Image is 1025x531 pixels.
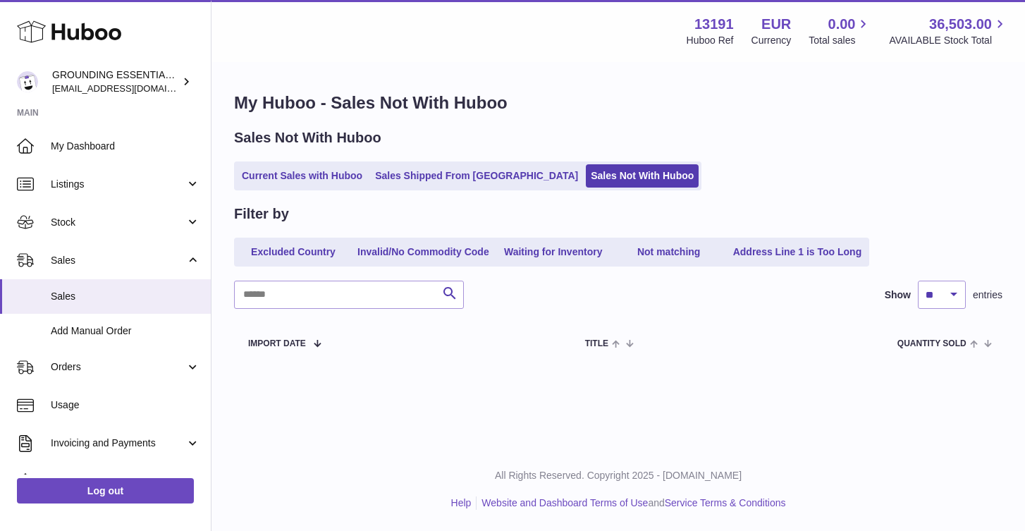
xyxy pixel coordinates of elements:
[51,254,185,267] span: Sales
[687,34,734,47] div: Huboo Ref
[885,288,911,302] label: Show
[51,290,200,303] span: Sales
[929,15,992,34] span: 36,503.00
[52,83,207,94] span: [EMAIL_ADDRESS][DOMAIN_NAME]
[751,34,792,47] div: Currency
[237,164,367,188] a: Current Sales with Huboo
[51,140,200,153] span: My Dashboard
[665,497,786,508] a: Service Terms & Conditions
[17,71,38,92] img: espenwkopperud@gmail.com
[51,178,185,191] span: Listings
[234,128,381,147] h2: Sales Not With Huboo
[973,288,1002,302] span: entries
[809,34,871,47] span: Total sales
[451,497,472,508] a: Help
[51,437,185,450] span: Invoicing and Payments
[809,15,871,47] a: 0.00 Total sales
[17,478,194,503] a: Log out
[497,240,610,264] a: Waiting for Inventory
[51,216,185,229] span: Stock
[694,15,734,34] strong: 13191
[585,339,608,348] span: Title
[51,360,185,374] span: Orders
[477,496,785,510] li: and
[237,240,350,264] a: Excluded Country
[234,205,289,224] h2: Filter by
[370,164,583,188] a: Sales Shipped From [GEOGRAPHIC_DATA]
[889,34,1008,47] span: AVAILABLE Stock Total
[352,240,494,264] a: Invalid/No Commodity Code
[481,497,648,508] a: Website and Dashboard Terms of Use
[51,398,200,412] span: Usage
[761,15,791,34] strong: EUR
[223,469,1014,482] p: All Rights Reserved. Copyright 2025 - [DOMAIN_NAME]
[51,324,200,338] span: Add Manual Order
[586,164,699,188] a: Sales Not With Huboo
[828,15,856,34] span: 0.00
[897,339,966,348] span: Quantity Sold
[248,339,306,348] span: Import date
[728,240,867,264] a: Address Line 1 is Too Long
[613,240,725,264] a: Not matching
[52,68,179,95] div: GROUNDING ESSENTIALS INTERNATIONAL SLU
[234,92,1002,114] h1: My Huboo - Sales Not With Huboo
[889,15,1008,47] a: 36,503.00 AVAILABLE Stock Total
